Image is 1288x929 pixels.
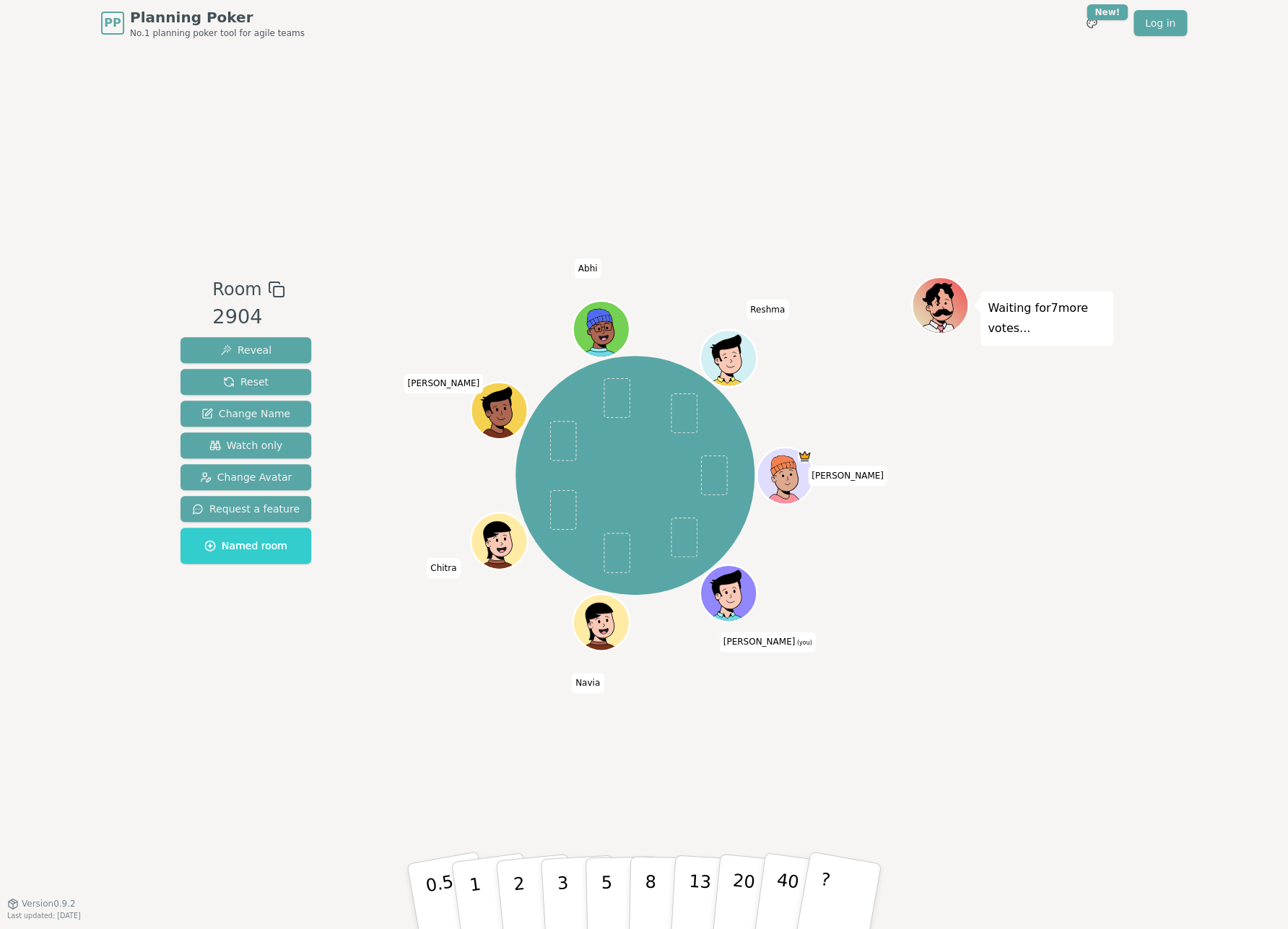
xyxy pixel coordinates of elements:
[200,470,292,484] span: Change Avatar
[427,558,460,578] span: Click to change your name
[212,302,284,332] div: 2904
[1133,10,1187,36] a: Log in
[988,298,1106,339] p: Waiting for 7 more votes...
[180,496,311,522] button: Request a feature
[180,337,311,363] button: Reveal
[404,373,483,393] span: Click to change your name
[201,406,290,421] span: Change Name
[747,300,788,320] span: Click to change your name
[104,14,121,32] span: PP
[130,7,305,27] span: Planning Poker
[1087,4,1128,20] div: New!
[22,898,76,910] span: Version 0.9.2
[180,401,311,427] button: Change Name
[7,912,81,920] span: Last updated: [DATE]
[798,449,812,463] span: Steve is the host
[702,567,756,620] button: Click to change your avatar
[795,640,812,646] span: (you)
[1079,10,1105,36] button: New!
[220,343,271,357] span: Reveal
[209,438,283,453] span: Watch only
[7,898,76,910] button: Version0.9.2
[572,673,604,693] span: Click to change your name
[223,375,269,389] span: Reset
[130,27,305,39] span: No.1 planning poker tool for agile teams
[575,258,601,279] span: Click to change your name
[808,466,887,486] span: Click to change your name
[180,464,311,490] button: Change Avatar
[212,276,261,302] span: Room
[719,632,815,652] span: Click to change your name
[180,432,311,458] button: Watch only
[180,369,311,395] button: Reset
[192,502,300,516] span: Request a feature
[204,538,287,553] span: Named room
[180,528,311,564] button: Named room
[101,7,305,39] a: PPPlanning PokerNo.1 planning poker tool for agile teams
